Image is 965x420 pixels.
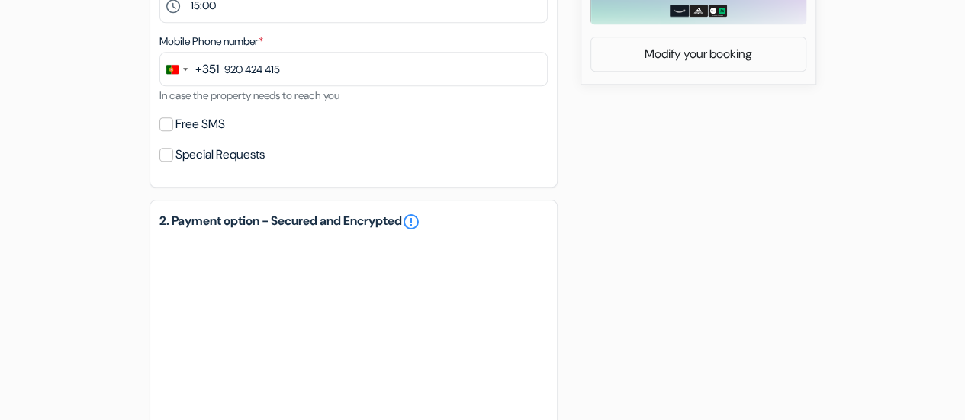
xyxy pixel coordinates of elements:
[689,5,708,17] img: adidas-card.png
[670,5,689,17] img: amazon-card-no-text.png
[175,144,265,165] label: Special Requests
[708,5,727,17] img: uber-uber-eats-card.png
[402,213,420,231] a: error_outline
[195,60,219,79] div: +351
[159,88,339,102] small: In case the property needs to reach you
[159,213,548,231] h5: 2. Payment option - Secured and Encrypted
[159,52,548,86] input: 912 345 678
[591,40,806,69] a: Modify your booking
[175,114,225,135] label: Free SMS
[160,53,219,85] button: Change country, selected Portugal (+351)
[159,34,263,50] label: Mobile Phone number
